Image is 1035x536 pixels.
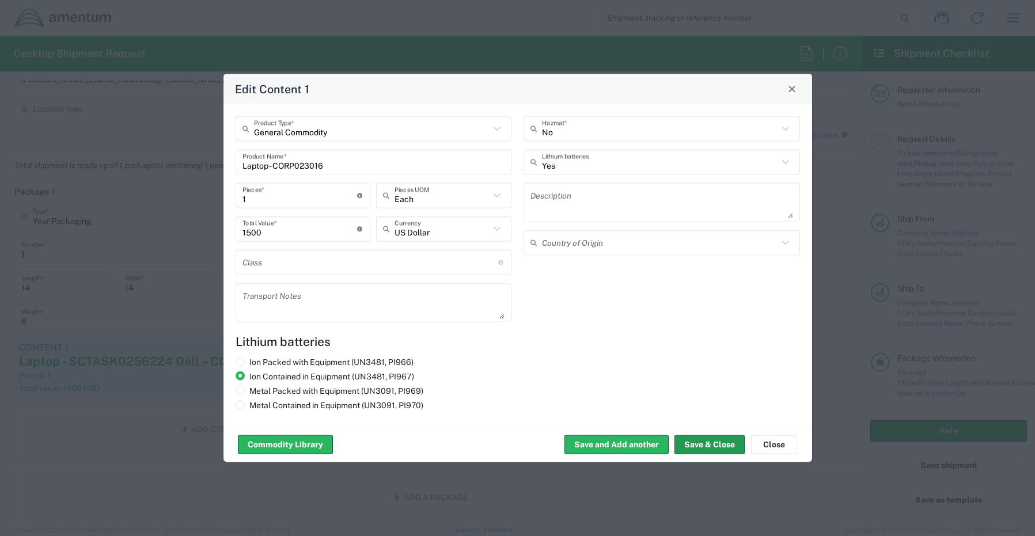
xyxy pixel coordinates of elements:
[236,371,414,381] label: Ion Contained in Equipment (UN3481, PI967)
[784,81,800,97] button: Close
[564,435,669,454] button: Save and Add another
[236,400,423,410] label: Metal Contained in Equipment (UN3091, PI970)
[751,435,797,454] button: Close
[674,435,745,454] button: Save & Close
[236,385,423,396] label: Metal Packed with Equipment (UN3091, PI969)
[238,435,333,454] button: Commodity Library
[235,80,309,97] h4: Edit Content 1
[236,334,800,348] h4: Lithium batteries
[236,356,414,367] label: Ion Packed with Equipment (UN3481, PI966)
